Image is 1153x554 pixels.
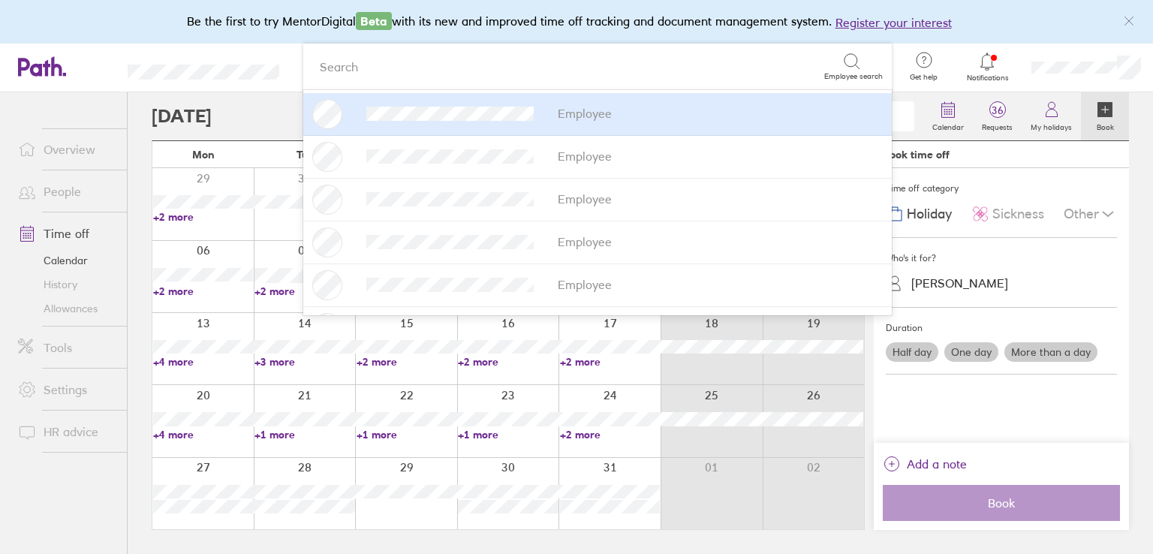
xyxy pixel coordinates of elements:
div: Employee [558,235,612,248]
label: Requests [973,119,1022,132]
a: +2 more [254,285,354,298]
button: Add a note [883,452,967,476]
button: Book [883,485,1120,521]
a: +4 more [153,355,253,369]
label: More than a day [1004,342,1097,362]
div: [PERSON_NAME] [911,276,1008,291]
a: +2 more [560,428,660,441]
a: +1 more [458,428,558,441]
span: Mon [192,149,215,161]
span: Beta [356,12,392,30]
a: Book [1081,92,1129,140]
div: Employee [558,192,612,206]
label: Book [1088,119,1123,132]
a: Calendar [923,92,973,140]
a: Notifications [963,51,1012,83]
div: Other [1064,200,1117,228]
a: 36Requests [973,92,1022,140]
div: Employee [558,149,612,163]
a: +2 more [153,285,253,298]
a: HR advice [6,417,127,447]
a: Time off [6,218,127,248]
div: Time off category [886,177,1117,200]
span: Holiday [907,206,952,222]
span: Notifications [963,74,1012,83]
a: +1 more [357,428,456,441]
div: Employee [558,107,612,120]
a: Allowances [6,297,127,321]
button: Register your interest [835,14,952,32]
a: +3 more [254,355,354,369]
a: +2 more [357,355,456,369]
a: People [6,176,127,206]
div: Search [320,59,358,73]
div: Who's it for? [886,247,1117,269]
a: +1 more [254,428,354,441]
span: Employee search [824,72,883,81]
span: Get help [899,73,948,82]
div: Book time off [883,149,950,161]
a: History [6,272,127,297]
a: +2 more [560,355,660,369]
a: Tools [6,333,127,363]
a: Overview [6,134,127,164]
label: One day [944,342,998,362]
a: Calendar [6,248,127,272]
a: +2 more [458,355,558,369]
a: Settings [6,375,127,405]
a: My holidays [1022,92,1081,140]
span: Book [893,496,1109,510]
label: Half day [886,342,938,362]
label: My holidays [1022,119,1081,132]
a: +2 more [153,210,253,224]
label: Calendar [923,119,973,132]
span: Add a note [907,452,967,476]
div: Be the first to try MentorDigital with its new and improved time off tracking and document manage... [187,12,967,32]
a: +4 more [153,428,253,441]
span: 36 [973,104,1022,116]
span: Sickness [992,206,1044,222]
span: Tue [297,149,314,161]
div: Duration [886,317,1117,339]
div: Employee [558,278,612,291]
